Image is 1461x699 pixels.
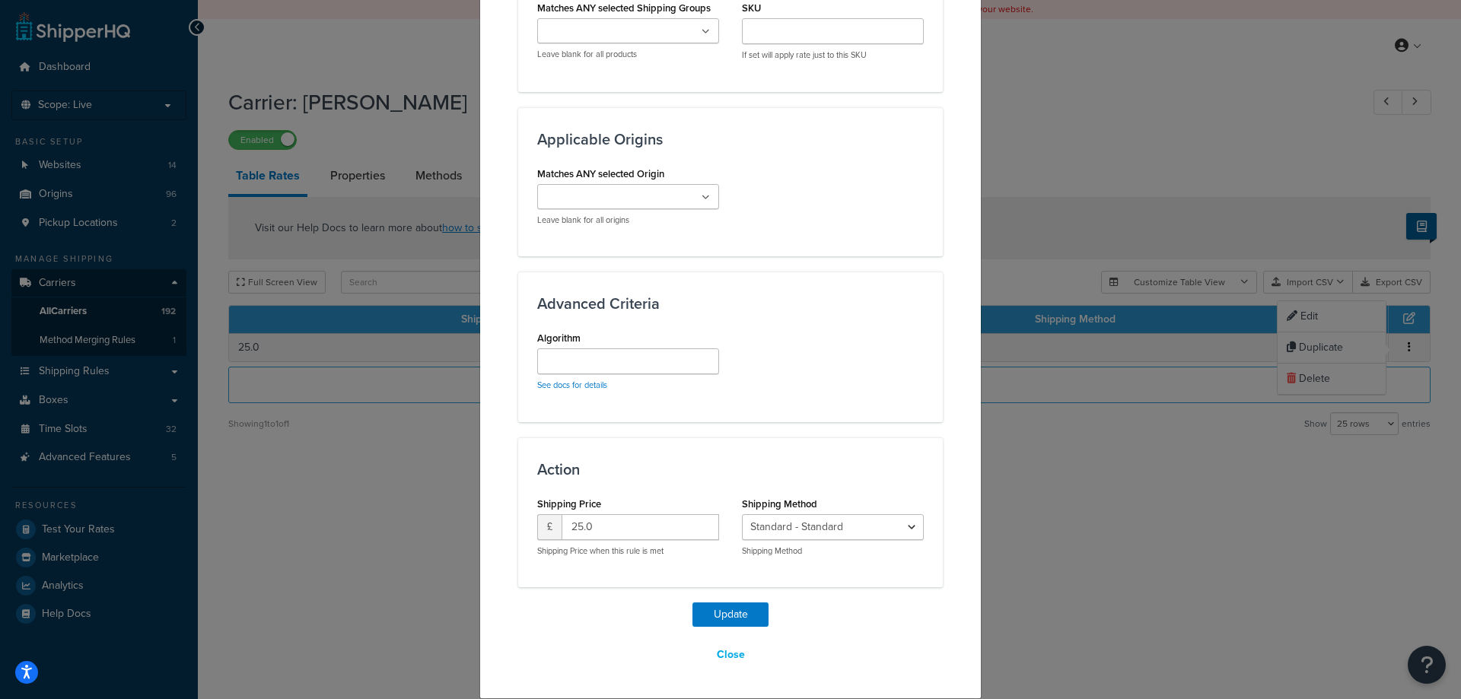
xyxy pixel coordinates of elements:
label: Shipping Method [742,498,817,510]
h3: Action [537,461,924,478]
h3: Advanced Criteria [537,295,924,312]
p: If set will apply rate just to this SKU [742,49,924,61]
p: Shipping Method [742,545,924,557]
h3: Applicable Origins [537,131,924,148]
label: Algorithm [537,332,581,344]
button: Close [707,642,755,668]
label: Matches ANY selected Shipping Groups [537,2,711,14]
button: Update [692,602,769,627]
label: Shipping Price [537,498,601,510]
p: Leave blank for all products [537,49,719,60]
a: See docs for details [537,379,607,391]
label: SKU [742,2,761,14]
label: Matches ANY selected Origin [537,168,664,180]
p: Leave blank for all origins [537,214,719,226]
p: Shipping Price when this rule is met [537,545,719,557]
span: £ [537,514,562,540]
